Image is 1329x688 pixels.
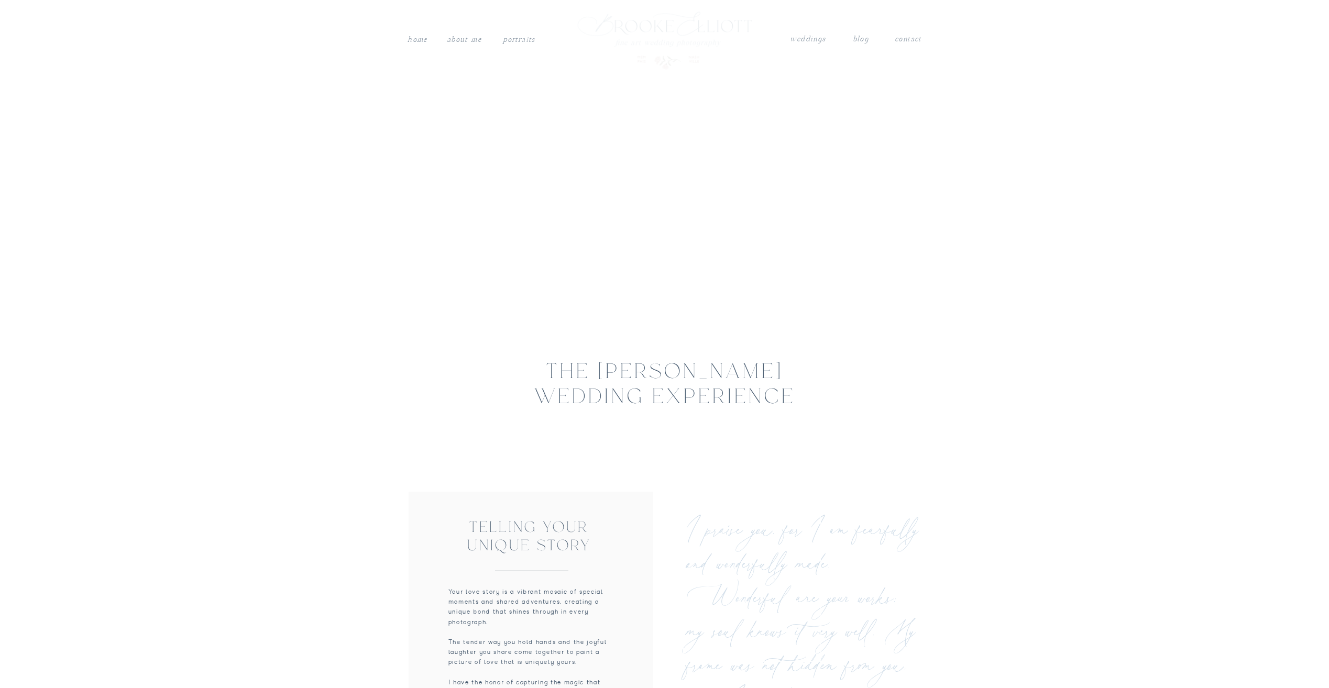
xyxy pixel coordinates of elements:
h2: The [PERSON_NAME] wedding experience [529,360,801,381]
a: contact [895,32,922,43]
a: blog [853,32,869,46]
a: Home [408,33,428,47]
a: About me [446,33,483,47]
a: PORTRAITS [502,33,537,43]
h2: telling your unique story [448,519,611,563]
a: weddings [790,32,827,46]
